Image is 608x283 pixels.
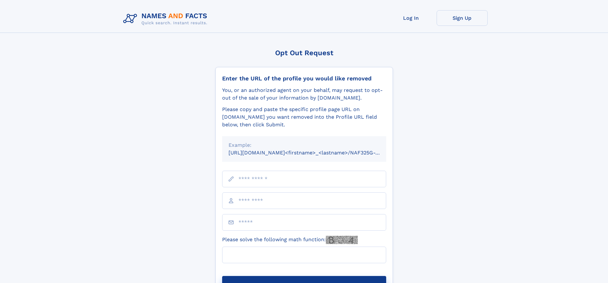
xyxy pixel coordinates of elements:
[386,10,437,26] a: Log In
[222,236,358,244] label: Please solve the following math function:
[229,150,398,156] small: [URL][DOMAIN_NAME]<firstname>_<lastname>/NAF325G-xxxxxxxx
[229,141,380,149] div: Example:
[215,49,393,57] div: Opt Out Request
[437,10,488,26] a: Sign Up
[121,10,213,27] img: Logo Names and Facts
[222,86,386,102] div: You, or an authorized agent on your behalf, may request to opt-out of the sale of your informatio...
[222,106,386,129] div: Please copy and paste the specific profile page URL on [DOMAIN_NAME] you want removed into the Pr...
[222,75,386,82] div: Enter the URL of the profile you would like removed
